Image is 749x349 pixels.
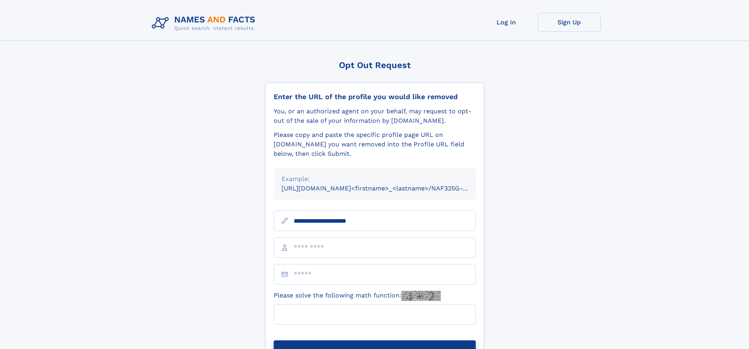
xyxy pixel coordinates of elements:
label: Please solve the following math function: [274,291,441,301]
div: Enter the URL of the profile you would like removed [274,92,476,101]
div: Opt Out Request [265,60,484,70]
div: Example: [282,174,468,184]
a: Log In [475,13,538,32]
div: You, or an authorized agent on your behalf, may request to opt-out of the sale of your informatio... [274,107,476,126]
small: [URL][DOMAIN_NAME]<firstname>_<lastname>/NAF325G-xxxxxxxx [282,185,491,192]
img: Logo Names and Facts [149,13,262,34]
div: Please copy and paste the specific profile page URL on [DOMAIN_NAME] you want removed into the Pr... [274,130,476,159]
a: Sign Up [538,13,601,32]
